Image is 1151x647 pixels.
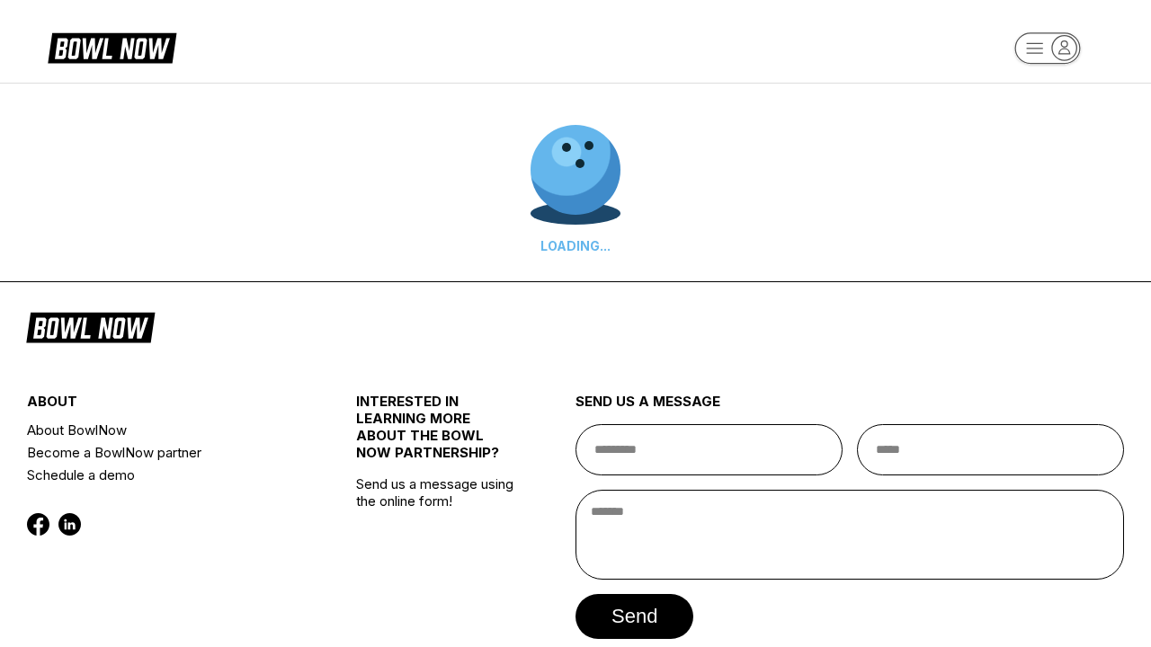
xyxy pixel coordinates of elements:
[27,393,301,419] div: about
[356,393,521,475] div: INTERESTED IN LEARNING MORE ABOUT THE BOWL NOW PARTNERSHIP?
[27,419,301,441] a: About BowlNow
[575,393,1124,424] div: send us a message
[27,464,301,486] a: Schedule a demo
[575,594,693,639] button: send
[531,238,620,253] div: LOADING...
[27,441,301,464] a: Become a BowlNow partner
